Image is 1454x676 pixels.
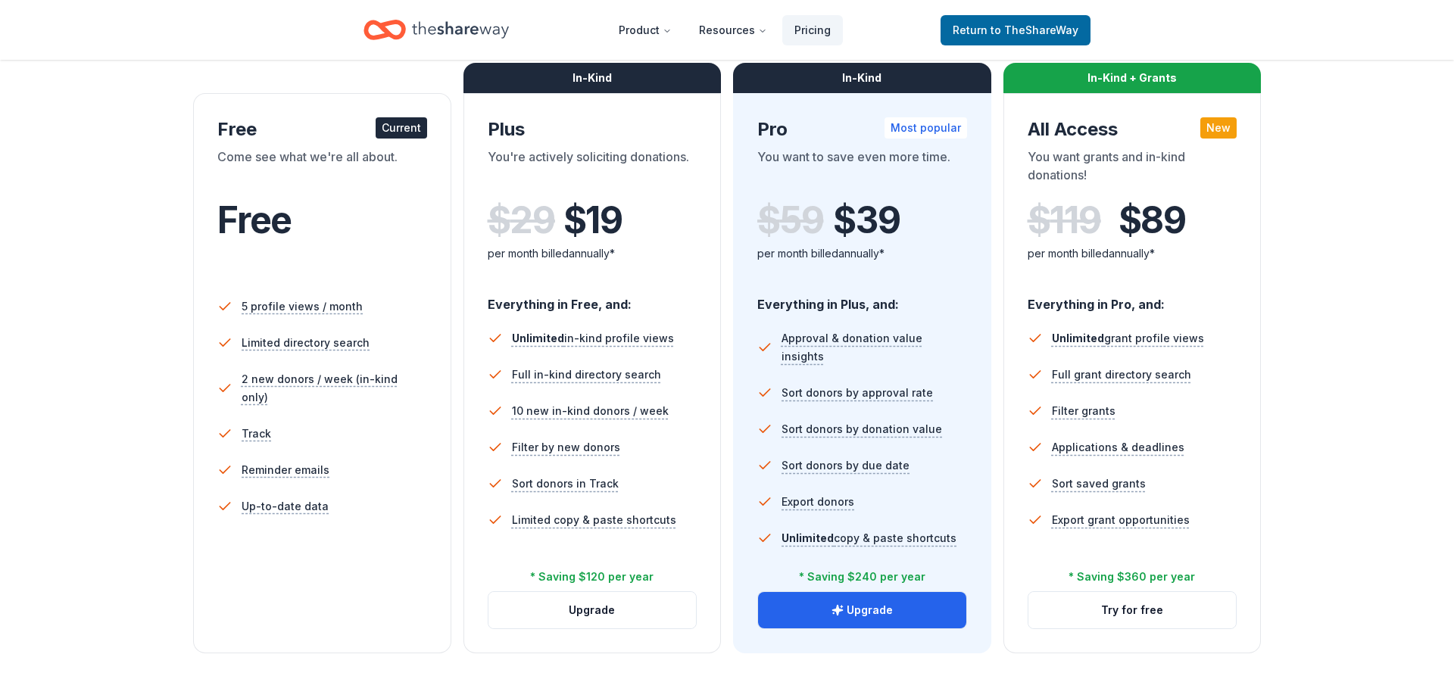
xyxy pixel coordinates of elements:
[782,420,942,438] span: Sort donors by donation value
[488,117,697,142] div: Plus
[1052,402,1115,420] span: Filter grants
[217,198,292,242] span: Free
[782,384,933,402] span: Sort donors by approval rate
[1119,199,1186,241] span: $ 89
[512,475,619,493] span: Sort donors in Track
[512,402,669,420] span: 10 new in-kind donors / week
[217,148,427,190] div: Come see what we're all about.
[941,15,1090,45] a: Returnto TheShareWay
[1052,332,1104,344] span: Unlimited
[512,366,661,384] span: Full in-kind directory search
[1052,511,1190,529] span: Export grant opportunities
[376,117,427,139] div: Current
[1069,568,1195,586] div: * Saving $360 per year
[242,298,363,316] span: 5 profile views / month
[758,592,966,628] button: Upgrade
[799,568,925,586] div: * Saving $240 per year
[1052,332,1204,344] span: grant profile views
[217,117,427,142] div: Free
[242,370,427,407] span: 2 new donors / week (in-kind only)
[1028,592,1237,628] button: Try for free
[782,329,967,366] span: Approval & donation value insights
[488,148,697,190] div: You're actively soliciting donations.
[782,15,843,45] a: Pricing
[757,117,967,142] div: Pro
[563,199,622,241] span: $ 19
[757,148,967,190] div: You want to save even more time.
[1028,117,1237,142] div: All Access
[512,511,676,529] span: Limited copy & paste shortcuts
[607,15,684,45] button: Product
[1052,438,1184,456] span: Applications & deadlines
[757,282,967,314] div: Everything in Plus, and:
[991,23,1078,36] span: to TheShareWay
[782,456,910,475] span: Sort donors by due date
[530,568,654,586] div: * Saving $120 per year
[1028,245,1237,263] div: per month billed annually*
[1028,148,1237,190] div: You want grants and in-kind donations!
[1052,475,1146,493] span: Sort saved grants
[607,12,843,48] nav: Main
[885,117,967,139] div: Most popular
[1028,282,1237,314] div: Everything in Pro, and:
[242,497,329,516] span: Up-to-date data
[512,332,674,344] span: in-kind profile views
[488,282,697,314] div: Everything in Free, and:
[1052,366,1191,384] span: Full grant directory search
[782,531,834,544] span: Unlimited
[463,63,722,93] div: In-Kind
[782,493,854,511] span: Export donors
[488,245,697,263] div: per month billed annually*
[782,531,956,544] span: copy & paste shortcuts
[757,245,967,263] div: per month billed annually*
[953,21,1078,39] span: Return
[242,425,271,443] span: Track
[733,63,991,93] div: In-Kind
[1003,63,1262,93] div: In-Kind + Grants
[512,332,564,344] span: Unlimited
[687,15,779,45] button: Resources
[512,438,620,456] span: Filter by new donors
[488,592,697,628] button: Upgrade
[1200,117,1237,139] div: New
[363,12,509,48] a: Home
[833,199,900,241] span: $ 39
[242,334,370,352] span: Limited directory search
[242,461,329,479] span: Reminder emails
